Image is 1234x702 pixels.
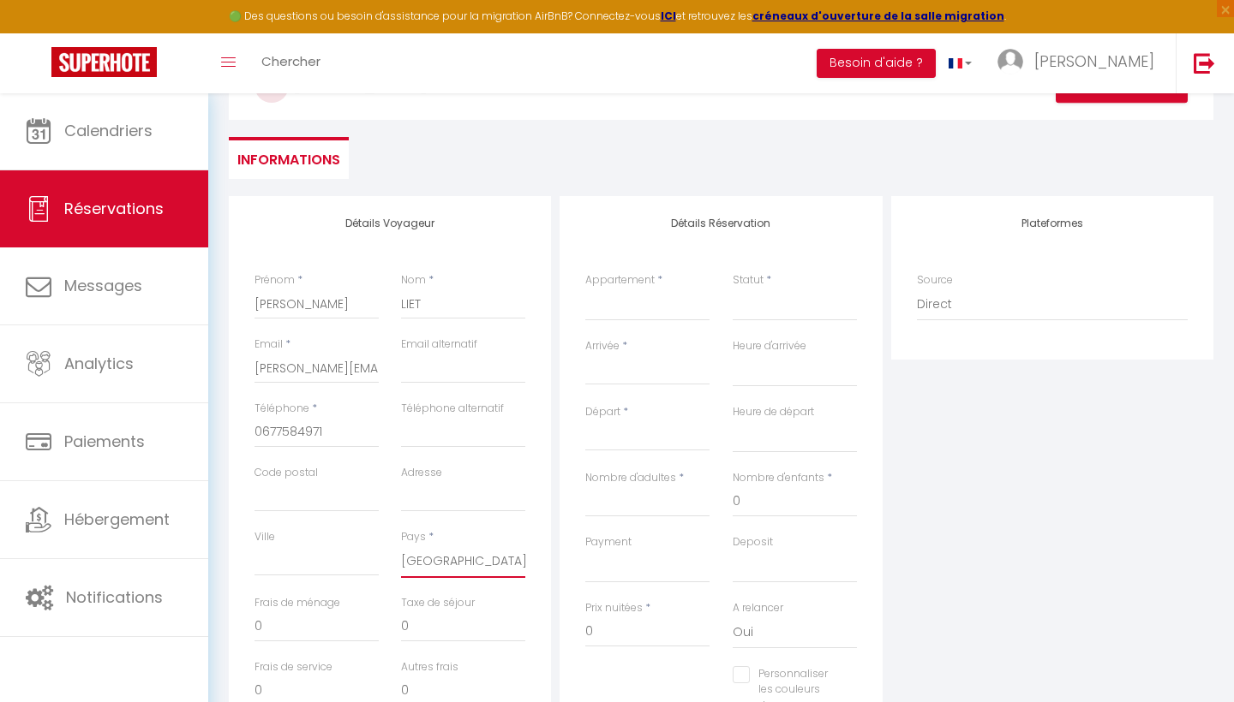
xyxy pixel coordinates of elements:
[985,33,1176,93] a: ... [PERSON_NAME]
[585,338,620,354] label: Arrivée
[64,353,134,374] span: Analytics
[401,595,475,611] label: Taxe de séjour
[255,595,340,611] label: Frais de ménage
[64,120,153,141] span: Calendriers
[917,272,953,289] label: Source
[255,659,332,675] label: Frais de service
[585,404,620,420] label: Départ
[51,47,157,77] img: Super Booking
[64,509,170,530] span: Hébergement
[752,9,1004,23] a: créneaux d'ouverture de la salle migration
[66,586,163,608] span: Notifications
[401,401,504,417] label: Téléphone alternatif
[997,49,1023,74] img: ...
[255,401,309,417] label: Téléphone
[401,529,426,545] label: Pays
[64,275,142,296] span: Messages
[733,404,814,420] label: Heure de départ
[255,529,275,545] label: Ville
[229,137,349,179] li: Informations
[255,272,295,289] label: Prénom
[401,659,458,675] label: Autres frais
[14,7,65,58] button: Ouvrir le widget de chat LiveChat
[64,431,145,452] span: Paiements
[261,52,320,70] span: Chercher
[249,33,333,93] a: Chercher
[585,470,676,486] label: Nombre d'adultes
[585,600,643,616] label: Prix nuitées
[255,336,283,353] label: Email
[585,217,856,229] h4: Détails Réservation
[255,217,525,229] h4: Détails Voyageur
[585,272,655,289] label: Appartement
[1161,625,1221,689] iframe: Chat
[733,600,783,616] label: A relancer
[401,272,426,289] label: Nom
[733,470,824,486] label: Nombre d'enfants
[817,49,936,78] button: Besoin d'aide ?
[255,465,318,481] label: Code postal
[401,465,442,481] label: Adresse
[661,9,676,23] a: ICI
[64,198,164,219] span: Réservations
[733,272,764,289] label: Statut
[917,217,1188,229] h4: Plateformes
[401,336,477,353] label: Email alternatif
[733,338,806,354] label: Heure d'arrivée
[585,534,632,550] label: Payment
[1194,52,1215,74] img: logout
[1034,51,1154,72] span: [PERSON_NAME]
[733,534,773,550] label: Deposit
